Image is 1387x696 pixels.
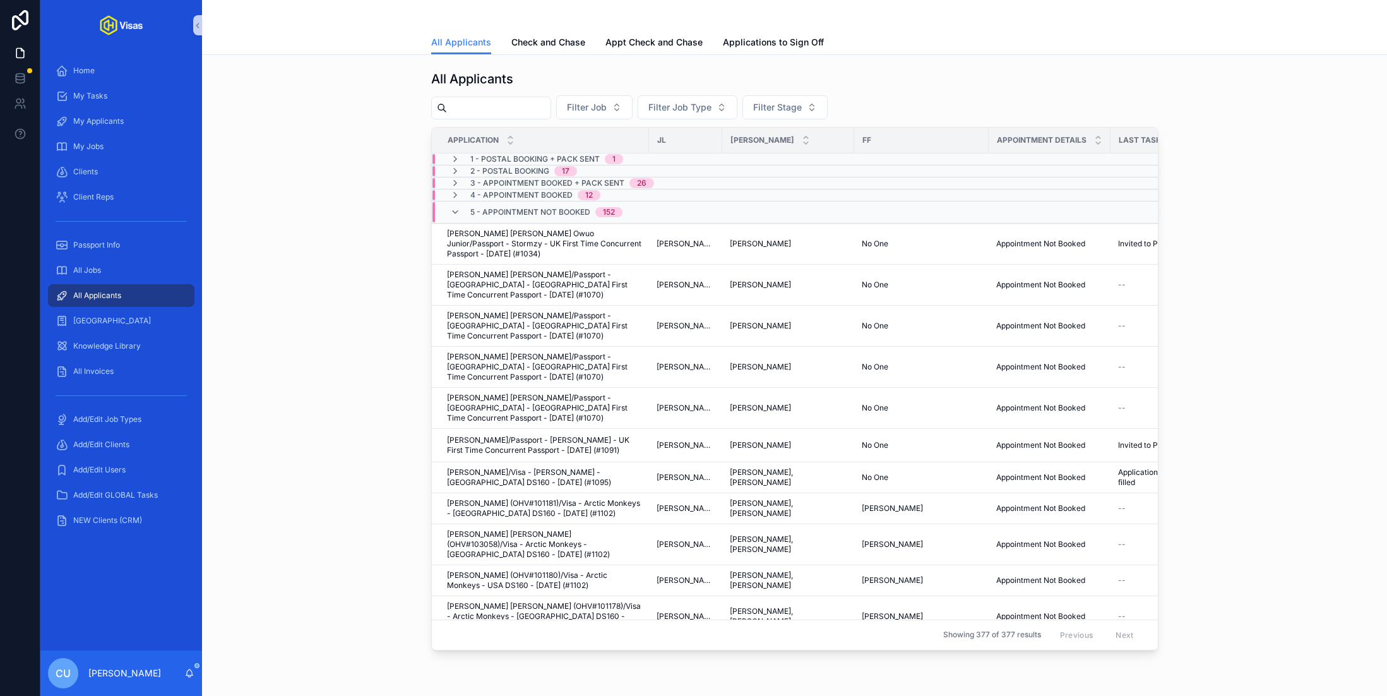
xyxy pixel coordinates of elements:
span: All Invoices [73,366,114,376]
a: [PERSON_NAME]/Visa - [PERSON_NAME] - [GEOGRAPHIC_DATA] DS160 - [DATE] (#1095) [447,467,641,488]
span: [PERSON_NAME] [730,135,794,145]
a: [PERSON_NAME] [730,440,847,450]
a: Appointment Not Booked [996,440,1103,450]
a: [PERSON_NAME] [PERSON_NAME]/Passport - [GEOGRAPHIC_DATA] - [GEOGRAPHIC_DATA] First Time Concurren... [447,393,641,423]
span: [PERSON_NAME] [862,611,923,621]
span: [GEOGRAPHIC_DATA] [73,316,151,326]
span: Applications to Sign Off [723,36,824,49]
span: Appointment Not Booked [996,403,1085,413]
a: [PERSON_NAME] [PERSON_NAME] (OHV#103058)/Visa - Arctic Monkeys - [GEOGRAPHIC_DATA] DS160 - [DATE]... [447,529,641,560]
a: -- [1118,280,1178,290]
a: Passport Info [48,234,194,256]
a: Appointment Not Booked [996,575,1103,585]
a: [PERSON_NAME], [PERSON_NAME] [730,534,847,555]
p: [PERSON_NAME] [88,667,161,680]
a: Appointment Not Booked [996,321,1103,331]
a: Appointment Not Booked [996,611,1103,621]
a: Add/Edit Job Types [48,408,194,431]
a: NEW Clients (CRM) [48,509,194,532]
span: Appointment Not Booked [996,239,1085,249]
span: 1 - Postal Booking + Pack Sent [470,154,600,164]
a: Applications to Sign Off [723,31,824,56]
span: Clients [73,167,98,177]
span: Appointment Not Booked [996,611,1085,621]
span: [PERSON_NAME] [PERSON_NAME] Owuo Junior/Passport - Stormzy - UK First Time Concurrent Passport - ... [447,229,641,259]
a: [PERSON_NAME] [730,239,847,249]
a: [PERSON_NAME] [PERSON_NAME]/Passport - [GEOGRAPHIC_DATA] - [GEOGRAPHIC_DATA] First Time Concurren... [447,311,641,341]
a: -- [1118,539,1178,549]
span: [PERSON_NAME] [730,321,791,331]
a: [PERSON_NAME] [862,611,981,621]
span: JL [657,135,666,145]
a: Clients [48,160,194,183]
span: No One [862,472,888,483]
a: -- [1118,403,1178,413]
span: Appointment Not Booked [996,575,1085,585]
a: No One [862,239,981,249]
span: [PERSON_NAME] [657,472,715,483]
span: Showing 377 of 377 results [943,630,1041,640]
a: [PERSON_NAME] [657,362,715,372]
span: [PERSON_NAME], [PERSON_NAME] [730,467,847,488]
a: [PERSON_NAME] [657,575,715,585]
a: [PERSON_NAME] [657,321,715,331]
span: Filter Job [567,101,607,114]
a: [PERSON_NAME] [730,321,847,331]
span: 5 - Appointment NOT Booked [470,207,590,217]
span: [PERSON_NAME] [730,362,791,372]
span: All Applicants [73,291,121,301]
span: Client Reps [73,192,114,202]
span: [PERSON_NAME] (OHV#101180)/Visa - Arctic Monkeys - USA DS160 - [DATE] (#1102) [447,570,641,591]
a: [PERSON_NAME] [657,403,715,413]
span: -- [1118,503,1126,513]
span: [PERSON_NAME] [PERSON_NAME]/Passport - [GEOGRAPHIC_DATA] - [GEOGRAPHIC_DATA] First Time Concurren... [447,352,641,382]
span: 4 - Appointment Booked [470,190,573,200]
span: 3 - Appointment Booked + Pack Sent [470,178,624,188]
a: [PERSON_NAME] [PERSON_NAME]/Passport - [GEOGRAPHIC_DATA] - [GEOGRAPHIC_DATA] First Time Concurren... [447,270,641,300]
a: All Invoices [48,360,194,383]
div: 17 [562,166,569,176]
a: [PERSON_NAME] [657,239,715,249]
a: [PERSON_NAME] [657,539,715,549]
span: All Jobs [73,265,101,275]
a: Check and Chase [511,31,585,56]
span: [PERSON_NAME] [657,280,715,290]
span: Appointment Not Booked [996,440,1085,450]
span: -- [1118,575,1126,585]
div: 152 [603,207,615,217]
a: No One [862,440,981,450]
a: Appointment Not Booked [996,472,1103,483]
span: -- [1118,321,1126,331]
span: No One [862,362,888,372]
span: No One [862,239,888,249]
span: My Jobs [73,141,104,152]
span: FF [862,135,871,145]
a: Appointment Not Booked [996,239,1103,249]
a: [PERSON_NAME]/Passport - [PERSON_NAME] - UK First Time Concurrent Passport - [DATE] (#1091) [447,435,641,455]
span: Appointment Not Booked [996,503,1085,513]
span: No One [862,280,888,290]
a: Appointment Not Booked [996,539,1103,549]
span: Appointment Not Booked [996,472,1085,483]
a: No One [862,472,981,483]
span: Appointment Not Booked [996,280,1085,290]
span: [PERSON_NAME] (OHV#101181)/Visa - Arctic Monkeys - [GEOGRAPHIC_DATA] DS160 - [DATE] (#1102) [447,498,641,519]
span: [PERSON_NAME], [PERSON_NAME] [730,498,847,519]
a: [PERSON_NAME], [PERSON_NAME] [730,570,847,591]
span: Add/Edit Users [73,465,126,475]
a: [PERSON_NAME] [657,611,715,621]
button: Select Button [556,95,633,119]
span: Check and Chase [511,36,585,49]
a: [PERSON_NAME] [862,575,981,585]
span: All Applicants [431,36,491,49]
a: No One [862,280,981,290]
